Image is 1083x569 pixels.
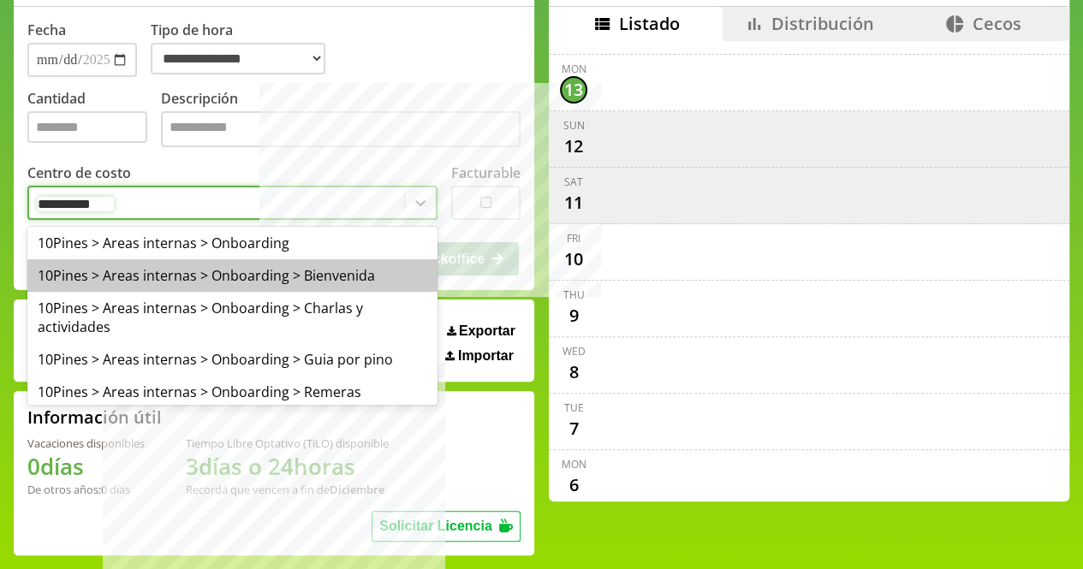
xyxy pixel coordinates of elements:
label: Centro de costo [27,163,131,182]
div: 10Pines > Areas internas > Onboarding > Guia por pino [27,343,437,376]
div: Mon [562,62,586,76]
div: 10Pines > Areas internas > Onboarding > Bienvenida [27,259,437,292]
label: Tipo de hora [151,21,339,77]
div: scrollable content [549,41,1069,500]
div: Recordá que vencen a fin de [186,482,389,497]
div: 10 [560,246,587,273]
div: Vacaciones disponibles [27,436,145,451]
div: Sun [563,118,585,133]
h1: 3 días o 24 horas [186,451,389,482]
h2: Información útil [27,406,162,429]
div: 10Pines > Areas internas > Onboarding > Remeras [27,376,437,408]
button: Exportar [442,323,521,340]
span: Cecos [972,12,1021,35]
div: 10Pines > Areas internas > Onboarding [27,227,437,259]
div: Sat [564,175,583,189]
div: De otros años: 0 días [27,482,145,497]
div: Thu [563,287,585,302]
div: 9 [560,302,587,329]
div: 11 [560,189,587,216]
span: Importar [458,348,514,364]
div: 7 [560,415,587,442]
h1: 0 días [27,451,145,482]
span: Listado [619,12,680,35]
button: Solicitar Licencia [372,511,521,542]
div: 6 [560,471,587,499]
div: Tue [564,400,584,415]
div: 8 [560,359,587,386]
div: 12 [560,133,587,160]
textarea: Descripción [161,111,521,147]
label: Facturable [451,163,521,182]
label: Fecha [27,21,66,39]
span: Solicitar Licencia [379,519,492,533]
div: Wed [562,344,586,359]
div: Mon [562,457,586,471]
span: Exportar [459,323,515,339]
label: Descripción [161,89,521,151]
select: Tipo de hora [151,43,325,74]
div: Tiempo Libre Optativo (TiLO) disponible [186,436,389,451]
div: Fri [567,231,580,246]
label: Cantidad [27,89,161,151]
div: 10Pines > Areas internas > Onboarding > Charlas y actividades [27,292,437,343]
b: Diciembre [330,482,384,497]
span: Distribución [771,12,874,35]
input: Cantidad [27,111,147,143]
div: 13 [560,76,587,104]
